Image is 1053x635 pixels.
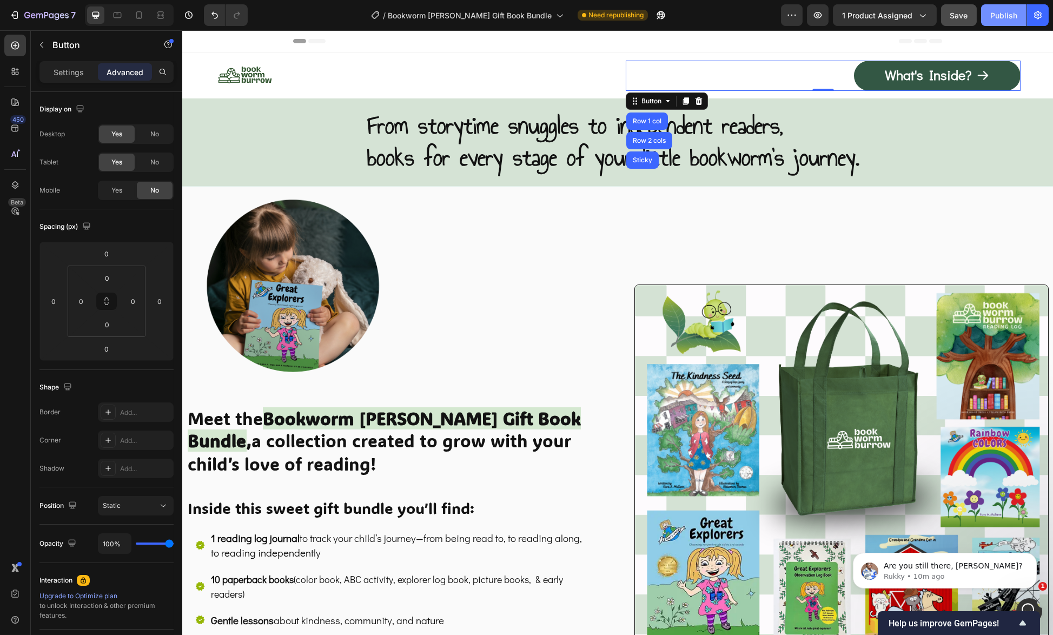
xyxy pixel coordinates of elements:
[48,163,71,175] div: Rukky
[448,88,481,94] div: Row 1 col
[981,4,1026,26] button: Publish
[98,534,131,553] input: Auto
[29,583,91,597] strong: Gentle lessons
[29,501,400,529] span: to track your child’s journey—from being read to, to reading along, to reading independently
[4,4,81,26] button: 7
[588,10,644,20] span: Need republishing
[150,157,159,167] span: No
[39,102,87,117] div: Display on
[39,464,64,473] div: Shadow
[457,66,481,76] div: Button
[11,127,206,184] div: Recent messageProfile image for RukkyAre you still there, [PERSON_NAME]?Rukky•10m ago
[22,136,194,148] div: Recent message
[150,186,159,195] span: No
[182,30,1053,635] iframe: Design area
[383,10,386,21] span: /
[120,464,171,474] div: Add...
[185,109,677,145] span: books for every stage of your little bookworm’s journey.
[16,234,201,254] a: Join community
[5,377,81,399] span: Meet the
[448,127,472,133] div: Sticky
[96,270,118,286] input: 0px
[111,129,122,139] span: Yes
[22,305,194,327] button: Send Feedback
[448,107,486,114] div: Row 2 cols
[136,17,158,39] img: Profile image for Rukky
[108,338,216,381] button: Messages
[22,274,194,285] h2: 💡 Share your ideas
[157,17,178,39] img: Profile image for Jay
[10,115,26,124] div: 450
[39,186,60,195] div: Mobile
[5,468,292,487] span: Inside this sweet gift bundle you’ll find:
[22,219,181,230] div: Watch Youtube tutorials
[150,129,159,139] span: No
[111,186,122,195] span: Yes
[39,537,78,551] div: Opacity
[120,408,171,418] div: Add...
[5,399,389,445] span: a collection created to grow with your child’s love of reading!
[29,501,117,514] strong: 1 reading log journal
[103,501,121,510] span: Static
[125,293,141,309] input: 0px
[39,591,174,601] div: Upgrade to Optimize plan
[1016,598,1042,624] iframe: Intercom live chat
[39,157,58,167] div: Tablet
[96,341,117,357] input: 0
[22,289,194,301] div: Suggest features or report bugs here.
[889,617,1029,630] button: Show survey - Help us improve GemPages!
[22,95,195,114] p: How can we help?
[1038,582,1047,591] span: 1
[950,11,968,20] span: Save
[889,618,1016,629] span: Help us improve GemPages!
[120,436,171,446] div: Add...
[16,194,201,214] a: ❓Visit Help center
[672,30,838,61] a: Rich Text Editor. Editing area: main
[39,591,174,620] div: to unlock Interaction & other premium features.
[8,198,26,207] div: Beta
[837,530,1053,606] iframe: Intercom notifications message
[703,36,790,54] div: Rich Text Editor. Editing area: main
[96,246,117,262] input: 0
[98,496,174,515] button: Static
[45,293,62,309] input: 0
[39,435,61,445] div: Corner
[73,293,89,309] input: 0px
[186,17,206,37] div: Close
[185,77,601,114] span: From storytime snuggles to independent readers,
[39,220,93,234] div: Spacing (px)
[11,143,205,183] div: Profile image for RukkyAre you still there, [PERSON_NAME]?Rukky•10m ago
[144,365,181,372] span: Messages
[39,380,74,395] div: Shape
[116,17,137,39] img: Profile image for Abraham
[204,4,248,26] div: Undo/Redo
[29,583,262,597] span: about kindness, community, and nature
[71,9,76,22] p: 7
[29,543,381,570] span: (color book, ABC activity, explorer log book, picture books, & early readers)
[107,67,143,78] p: Advanced
[941,4,977,26] button: Save
[151,293,168,309] input: 0
[16,214,201,234] a: Watch Youtube tutorials
[388,10,552,21] span: Bookworm [PERSON_NAME] Gift Book Bundle
[52,38,144,51] p: Button
[39,576,72,585] div: Interaction
[39,129,65,139] div: Desktop
[39,499,79,513] div: Position
[4,161,207,363] img: gempages_581078265737773998-3f8f5efd-8dc1-4bf2-b042-125cf5ac9f4a.png
[22,153,44,174] img: Profile image for Rukky
[990,10,1017,21] div: Publish
[22,239,181,250] div: Join community
[842,10,912,21] span: 1 product assigned
[39,407,61,417] div: Border
[5,377,399,421] strong: Bookworm [PERSON_NAME] Gift Book Bundle
[64,399,69,421] strong: ,
[54,67,84,78] p: Settings
[22,77,195,95] p: Hi there,
[42,365,66,372] span: Home
[29,543,111,555] strong: 10 paperback books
